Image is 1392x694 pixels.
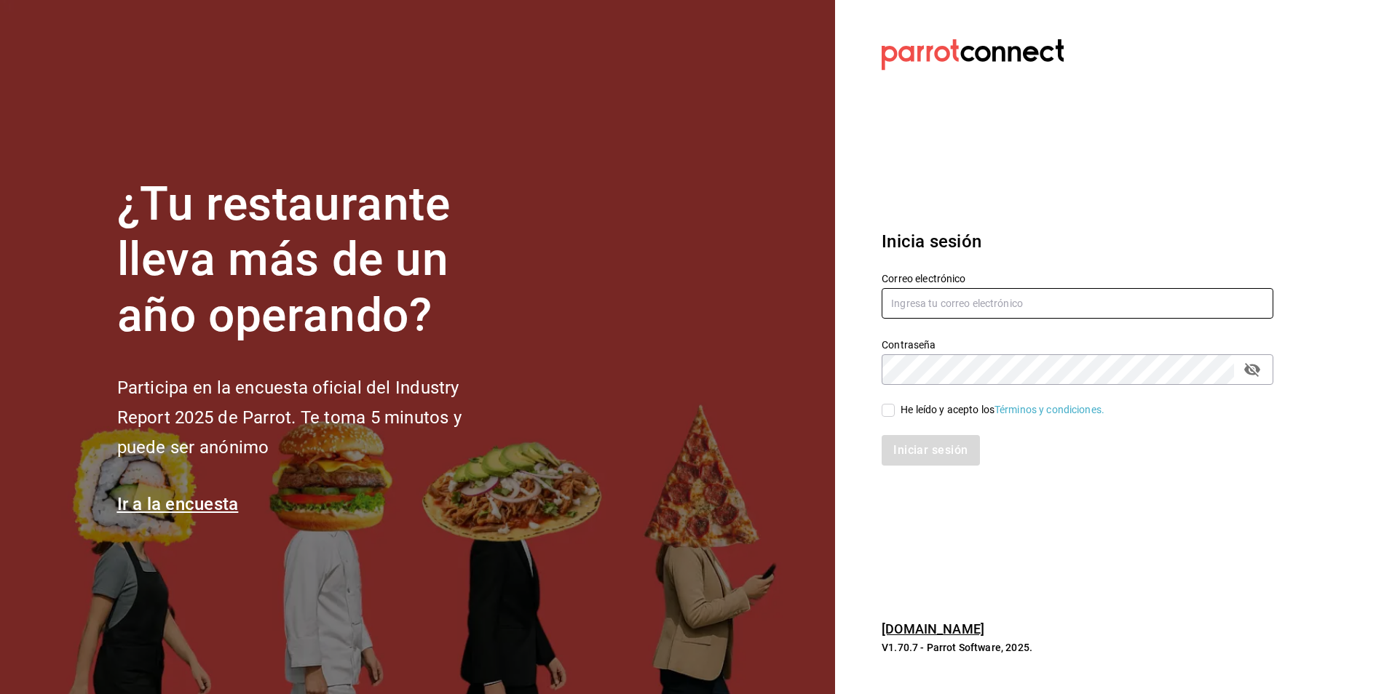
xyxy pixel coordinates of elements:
[882,228,1273,255] h3: Inicia sesión
[882,339,1273,349] label: Contraseña
[882,640,1273,655] p: V1.70.7 - Parrot Software, 2025.
[994,404,1104,415] a: Términos y condiciones.
[117,373,510,462] h2: Participa en la encuesta oficial del Industry Report 2025 de Parrot. Te toma 5 minutos y puede se...
[882,288,1273,319] input: Ingresa tu correo electrónico
[1240,357,1265,382] button: passwordField
[117,494,239,514] a: Ir a la encuesta
[882,621,984,637] a: [DOMAIN_NAME]
[117,177,510,344] h1: ¿Tu restaurante lleva más de un año operando?
[901,402,1104,418] div: He leído y acepto los
[882,273,1273,283] label: Correo electrónico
